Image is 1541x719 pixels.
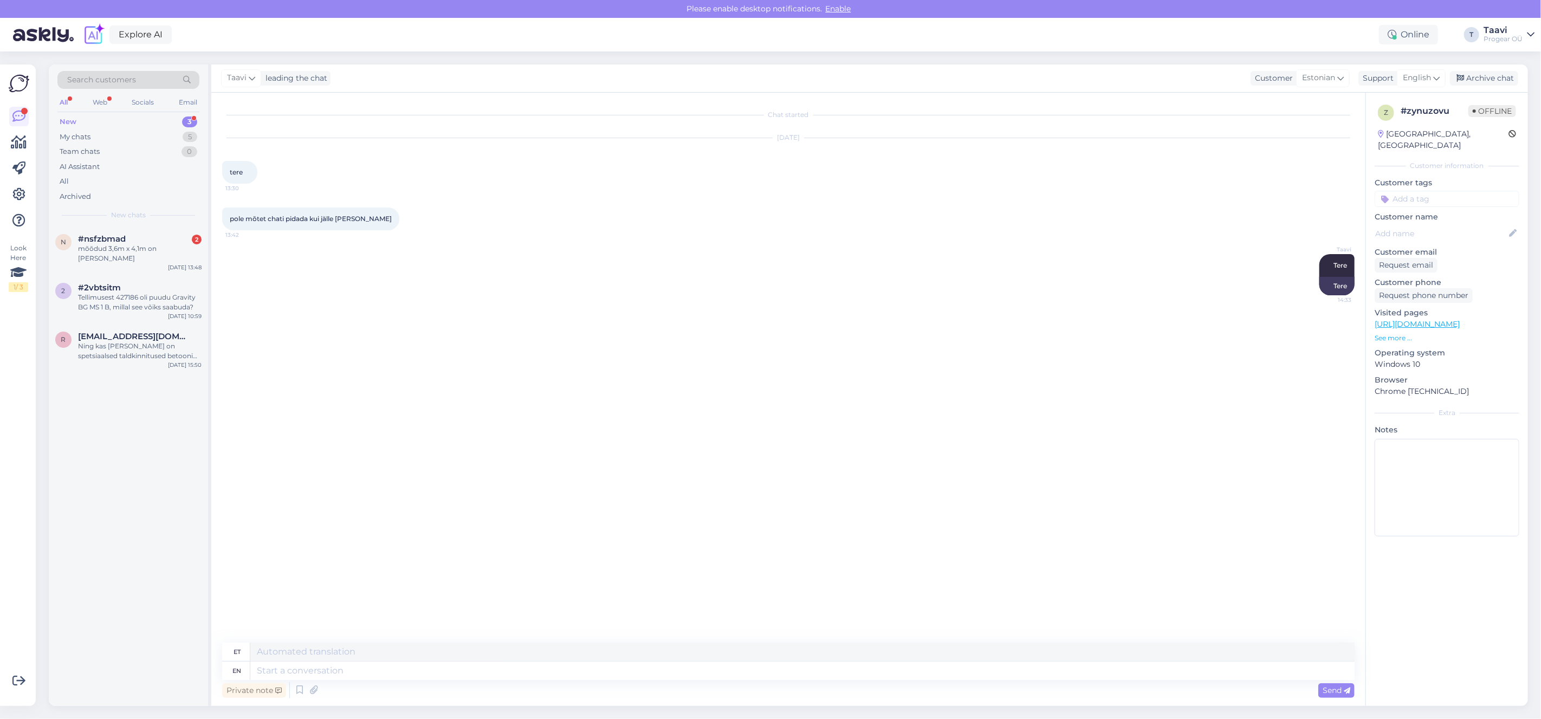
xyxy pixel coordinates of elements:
[130,95,156,109] div: Socials
[1403,72,1431,84] span: English
[78,234,126,244] span: #nsfzbmad
[60,161,100,172] div: AI Assistant
[1323,685,1350,695] span: Send
[183,132,197,142] div: 5
[1484,26,1523,35] div: Taavi
[222,110,1355,120] div: Chat started
[9,243,28,292] div: Look Here
[1375,319,1460,329] a: [URL][DOMAIN_NAME]
[60,176,69,187] div: All
[78,293,202,312] div: Tellimusest 427186 oli puudu Gravity BG MS 1 B, millal see võiks saabuda?
[1251,73,1293,84] div: Customer
[1375,277,1519,288] p: Customer phone
[1375,191,1519,207] input: Add a tag
[1450,71,1518,86] div: Archive chat
[1379,25,1438,44] div: Online
[9,73,29,94] img: Askly Logo
[222,133,1355,142] div: [DATE]
[1375,386,1519,397] p: Chrome [TECHNICAL_ID]
[1302,72,1335,84] span: Estonian
[9,282,28,292] div: 1 / 3
[62,287,66,295] span: 2
[1375,347,1519,359] p: Operating system
[82,23,105,46] img: explore-ai
[168,361,202,369] div: [DATE] 15:50
[60,132,90,142] div: My chats
[234,643,241,661] div: et
[1375,374,1519,386] p: Browser
[1375,258,1438,273] div: Request email
[823,4,854,14] span: Enable
[1375,307,1519,319] p: Visited pages
[1375,333,1519,343] p: See more ...
[90,95,109,109] div: Web
[111,210,146,220] span: New chats
[60,191,91,202] div: Archived
[61,238,66,246] span: n
[182,116,197,127] div: 3
[192,235,202,244] div: 2
[1375,161,1519,171] div: Customer information
[227,72,247,84] span: Taavi
[182,146,197,157] div: 0
[61,335,66,344] span: r
[1375,247,1519,258] p: Customer email
[78,283,121,293] span: #2vbtsitm
[78,341,202,361] div: Ning kas [PERSON_NAME] on spetsiaalsed taldkinnitused betooni jaoks?
[1319,277,1355,295] div: Tere
[1375,211,1519,223] p: Customer name
[222,683,286,698] div: Private note
[1484,26,1534,43] a: TaaviProgear OÜ
[1401,105,1468,118] div: # zynuzovu
[1311,296,1351,304] span: 14:33
[1464,27,1479,42] div: T
[177,95,199,109] div: Email
[230,168,243,176] span: tere
[1358,73,1394,84] div: Support
[233,662,242,680] div: en
[78,332,191,341] span: reivohan@gmail.com
[1375,408,1519,418] div: Extra
[1375,177,1519,189] p: Customer tags
[57,95,70,109] div: All
[1333,261,1347,269] span: Tere
[1375,359,1519,370] p: Windows 10
[1384,108,1388,116] span: z
[1375,288,1473,303] div: Request phone number
[60,116,76,127] div: New
[230,215,392,223] span: pole mõtet chati pidada kui jälle [PERSON_NAME]
[1375,424,1519,436] p: Notes
[168,263,202,271] div: [DATE] 13:48
[67,74,136,86] span: Search customers
[1375,228,1507,239] input: Add name
[225,184,266,192] span: 13:30
[60,146,100,157] div: Team chats
[1468,105,1516,117] span: Offline
[261,73,327,84] div: leading the chat
[1484,35,1523,43] div: Progear OÜ
[1378,128,1508,151] div: [GEOGRAPHIC_DATA], [GEOGRAPHIC_DATA]
[168,312,202,320] div: [DATE] 10:59
[225,231,266,239] span: 13:42
[109,25,172,44] a: Explore AI
[1311,245,1351,254] span: Taavi
[78,244,202,263] div: mõõdud 3,6m x 4,1m on [PERSON_NAME]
